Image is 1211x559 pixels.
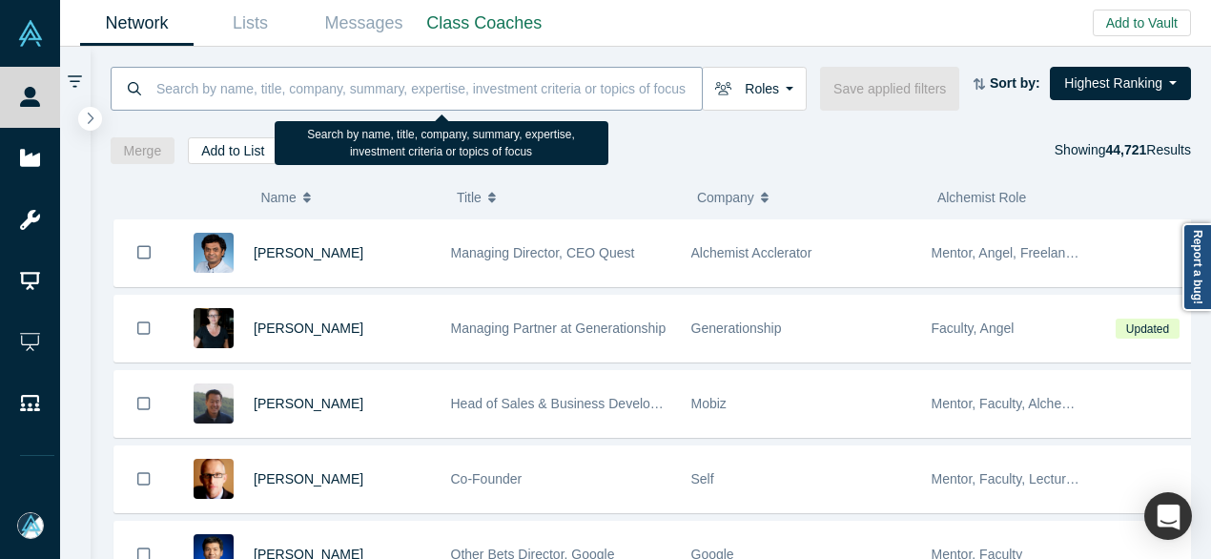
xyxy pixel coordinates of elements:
button: Company [697,177,917,217]
span: Managing Partner at Generationship [451,321,667,336]
span: Alchemist Acclerator [691,245,812,260]
span: Mobiz [691,396,727,411]
span: Head of Sales & Business Development (interim) [451,396,740,411]
button: Name [260,177,437,217]
button: Roles [702,67,807,111]
button: Save applied filters [820,67,959,111]
a: Class Coaches [421,1,548,46]
button: Bookmark [114,371,174,437]
span: Name [260,177,296,217]
button: Bookmark [114,219,174,286]
div: Showing [1055,137,1191,164]
span: Generationship [691,321,782,336]
span: Managing Director, CEO Quest [451,245,635,260]
a: Report a bug! [1182,223,1211,311]
a: Messages [307,1,421,46]
button: Add to List [188,137,277,164]
input: Search by name, title, company, summary, expertise, investment criteria or topics of focus [154,66,702,111]
span: Mentor, Faculty, Alchemist 25 [932,396,1105,411]
button: Add to Vault [1093,10,1191,36]
strong: Sort by: [990,75,1040,91]
span: Self [691,471,714,487]
a: [PERSON_NAME] [254,245,363,260]
button: Bookmark [114,296,174,362]
button: Merge [111,137,175,164]
img: Rachel Chalmers's Profile Image [194,308,234,348]
strong: 44,721 [1105,142,1146,157]
a: Network [80,1,194,46]
button: Bookmark [114,446,174,512]
span: Company [697,177,754,217]
a: [PERSON_NAME] [254,321,363,336]
img: Gnani Palanikumar's Profile Image [194,233,234,273]
span: Updated [1116,319,1179,339]
img: Alchemist Vault Logo [17,20,44,47]
img: Mia Scott's Account [17,512,44,539]
span: Co-Founder [451,471,523,487]
span: Results [1105,142,1191,157]
a: [PERSON_NAME] [254,471,363,487]
span: Title [457,177,482,217]
button: Title [457,177,677,217]
a: [PERSON_NAME] [254,396,363,411]
img: Michael Chang's Profile Image [194,383,234,424]
button: Highest Ranking [1050,67,1191,100]
span: Faculty, Angel [932,321,1015,336]
img: Robert Winder's Profile Image [194,459,234,499]
a: Lists [194,1,307,46]
span: Alchemist Role [937,190,1026,205]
